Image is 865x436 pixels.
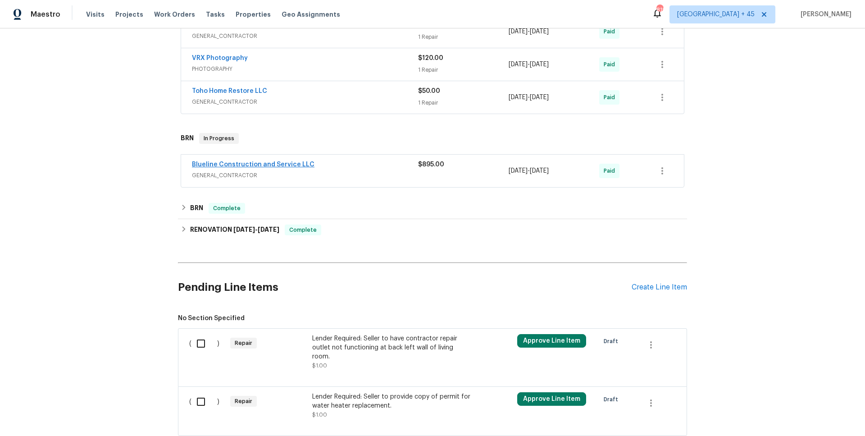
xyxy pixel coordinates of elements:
[312,412,327,418] span: $1.00
[632,283,687,292] div: Create Line Item
[530,61,549,68] span: [DATE]
[178,314,687,323] span: No Section Specified
[530,28,549,35] span: [DATE]
[192,97,418,106] span: GENERAL_CONTRACTOR
[418,55,443,61] span: $120.00
[187,331,228,373] div: ( )
[190,203,203,214] h6: BRN
[509,93,549,102] span: -
[192,88,267,94] a: Toho Home Restore LLC
[192,161,314,168] a: Blueline Construction and Service LLC
[233,226,255,233] span: [DATE]
[604,27,619,36] span: Paid
[604,93,619,102] span: Paid
[656,5,663,14] div: 819
[178,197,687,219] div: BRN Complete
[231,339,256,348] span: Repair
[530,168,549,174] span: [DATE]
[236,10,271,19] span: Properties
[187,390,228,422] div: ( )
[604,337,622,346] span: Draft
[282,10,340,19] span: Geo Assignments
[192,55,248,61] a: VRX Photography
[418,88,440,94] span: $50.00
[509,28,528,35] span: [DATE]
[418,65,509,74] div: 1 Repair
[178,266,632,308] h2: Pending Line Items
[86,10,105,19] span: Visits
[200,134,238,143] span: In Progress
[509,60,549,69] span: -
[178,124,687,153] div: BRN In Progress
[178,219,687,241] div: RENOVATION [DATE]-[DATE]Complete
[517,392,586,406] button: Approve Line Item
[517,334,586,348] button: Approve Line Item
[418,98,509,107] div: 1 Repair
[509,168,528,174] span: [DATE]
[418,32,509,41] div: 1 Repair
[509,94,528,101] span: [DATE]
[192,32,418,41] span: GENERAL_CONTRACTOR
[604,60,619,69] span: Paid
[209,204,244,213] span: Complete
[530,94,549,101] span: [DATE]
[797,10,851,19] span: [PERSON_NAME]
[192,171,418,180] span: GENERAL_CONTRACTOR
[31,10,60,19] span: Maestro
[192,64,418,73] span: PHOTOGRAPHY
[154,10,195,19] span: Work Orders
[604,395,622,404] span: Draft
[312,363,327,368] span: $1.00
[509,61,528,68] span: [DATE]
[312,392,471,410] div: Lender Required: Seller to provide copy of permit for water heater replacement.
[312,334,471,361] div: Lender Required: Seller to have contractor repair outlet not functioning at back left wall of liv...
[231,397,256,406] span: Repair
[206,11,225,18] span: Tasks
[115,10,143,19] span: Projects
[418,161,444,168] span: $895.00
[190,225,279,235] h6: RENOVATION
[258,226,279,233] span: [DATE]
[181,133,194,144] h6: BRN
[509,166,549,175] span: -
[677,10,755,19] span: [GEOGRAPHIC_DATA] + 45
[509,27,549,36] span: -
[286,225,320,234] span: Complete
[233,226,279,233] span: -
[604,166,619,175] span: Paid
